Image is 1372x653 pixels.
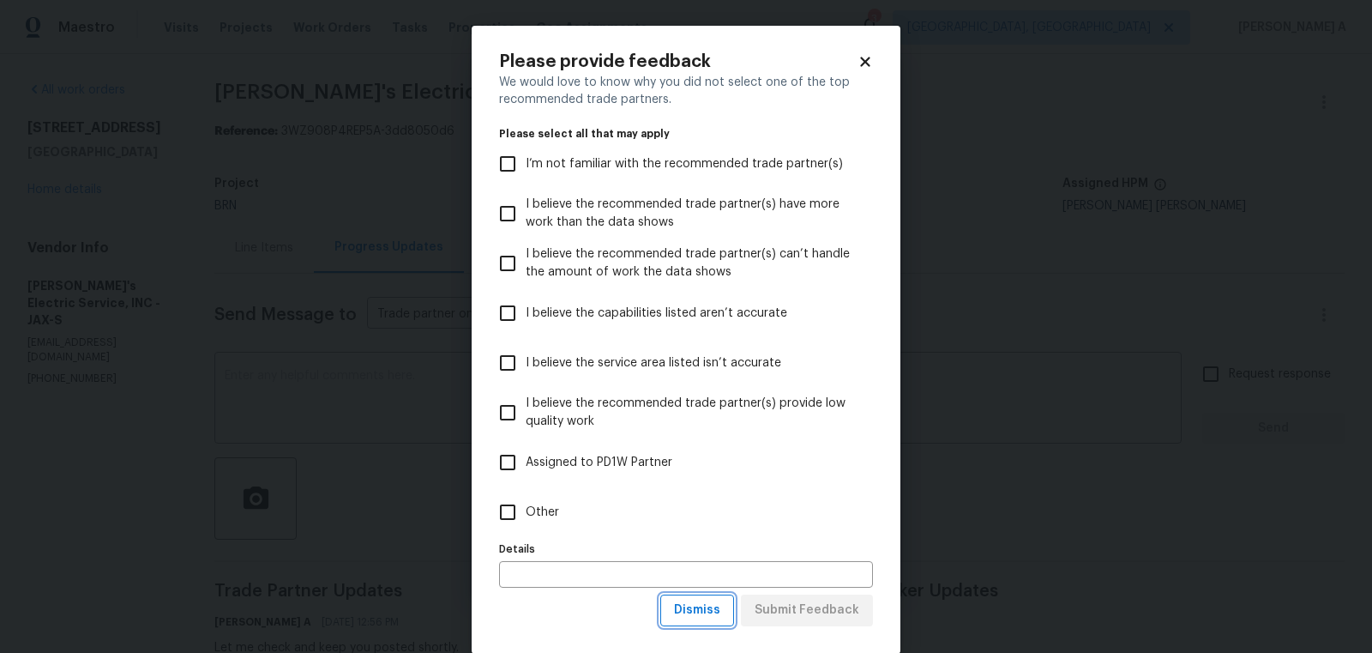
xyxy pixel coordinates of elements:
[526,354,781,372] span: I believe the service area listed isn’t accurate
[499,74,873,108] div: We would love to know why you did not select one of the top recommended trade partners.
[499,129,873,139] legend: Please select all that may apply
[526,454,672,472] span: Assigned to PD1W Partner
[499,53,857,70] h2: Please provide feedback
[526,395,859,431] span: I believe the recommended trade partner(s) provide low quality work
[526,245,859,281] span: I believe the recommended trade partner(s) can’t handle the amount of work the data shows
[526,196,859,232] span: I believe the recommended trade partner(s) have more work than the data shows
[660,595,734,626] button: Dismiss
[526,155,843,173] span: I’m not familiar with the recommended trade partner(s)
[526,504,559,522] span: Other
[499,544,873,554] label: Details
[526,305,787,323] span: I believe the capabilities listed aren’t accurate
[674,600,720,621] span: Dismiss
